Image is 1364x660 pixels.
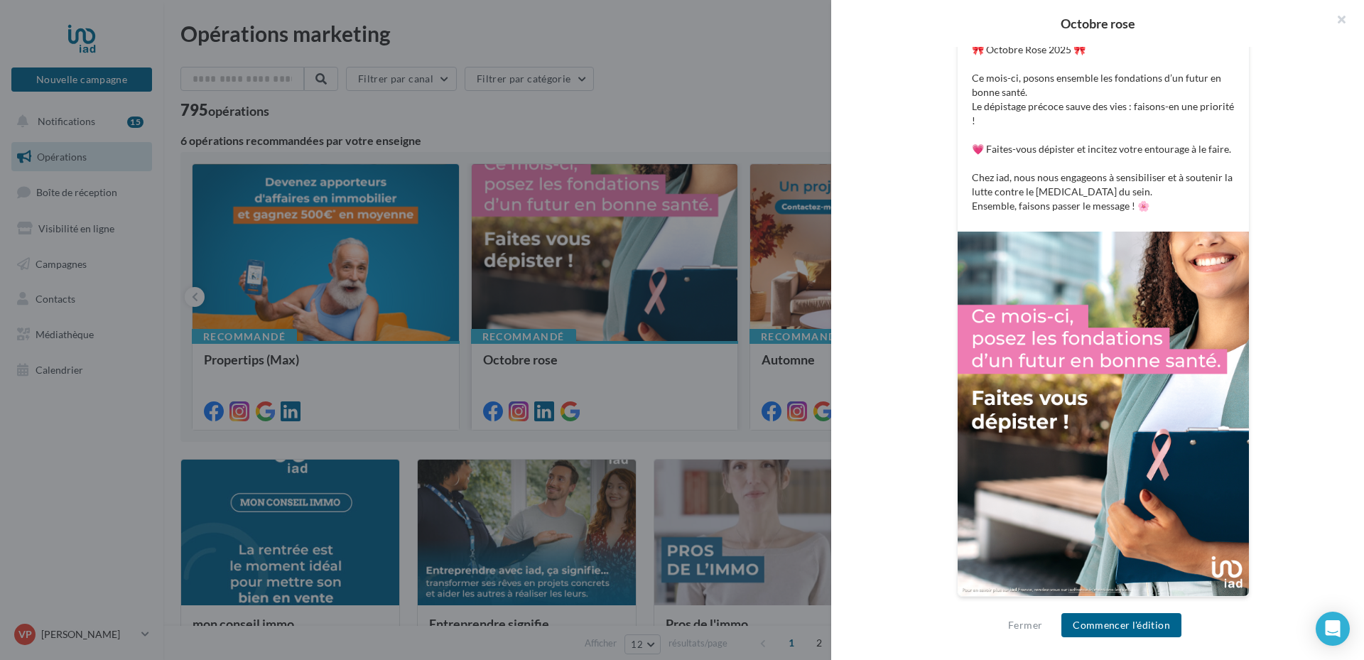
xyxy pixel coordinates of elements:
[1002,617,1048,634] button: Fermer
[972,43,1235,213] p: 🎀 Octobre Rose 2025 🎀 Ce mois-ci, posons ensemble les fondations d’un futur en bonne santé. Le dé...
[854,17,1341,30] div: Octobre rose
[1316,612,1350,646] div: Open Intercom Messenger
[957,597,1250,615] div: La prévisualisation est non-contractuelle
[1061,613,1181,637] button: Commencer l'édition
